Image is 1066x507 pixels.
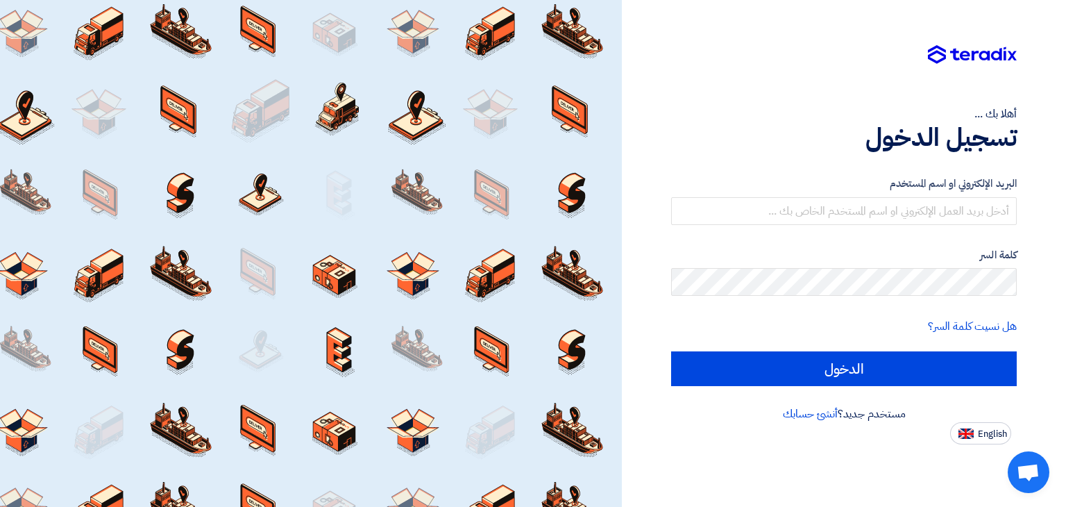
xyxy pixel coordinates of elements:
button: English [950,422,1011,444]
img: Teradix logo [928,45,1017,65]
div: أهلا بك ... [671,106,1017,122]
label: كلمة السر [671,247,1017,263]
div: Open chat [1008,451,1049,493]
h1: تسجيل الدخول [671,122,1017,153]
div: مستخدم جديد؟ [671,406,1017,422]
span: English [978,429,1007,439]
label: البريد الإلكتروني او اسم المستخدم [671,176,1017,192]
img: en-US.png [958,429,974,439]
input: أدخل بريد العمل الإلكتروني او اسم المستخدم الخاص بك ... [671,197,1017,225]
a: هل نسيت كلمة السر؟ [928,318,1017,335]
a: أنشئ حسابك [783,406,838,422]
input: الدخول [671,351,1017,386]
